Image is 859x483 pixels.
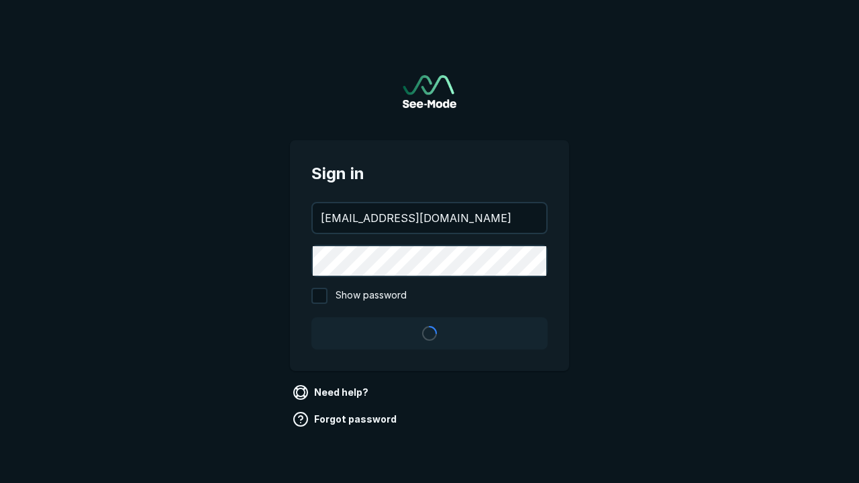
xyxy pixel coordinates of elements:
a: Need help? [290,382,374,403]
span: Sign in [311,162,548,186]
a: Go to sign in [403,75,456,108]
img: See-Mode Logo [403,75,456,108]
span: Show password [336,288,407,304]
a: Forgot password [290,409,402,430]
input: your@email.com [313,203,546,233]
